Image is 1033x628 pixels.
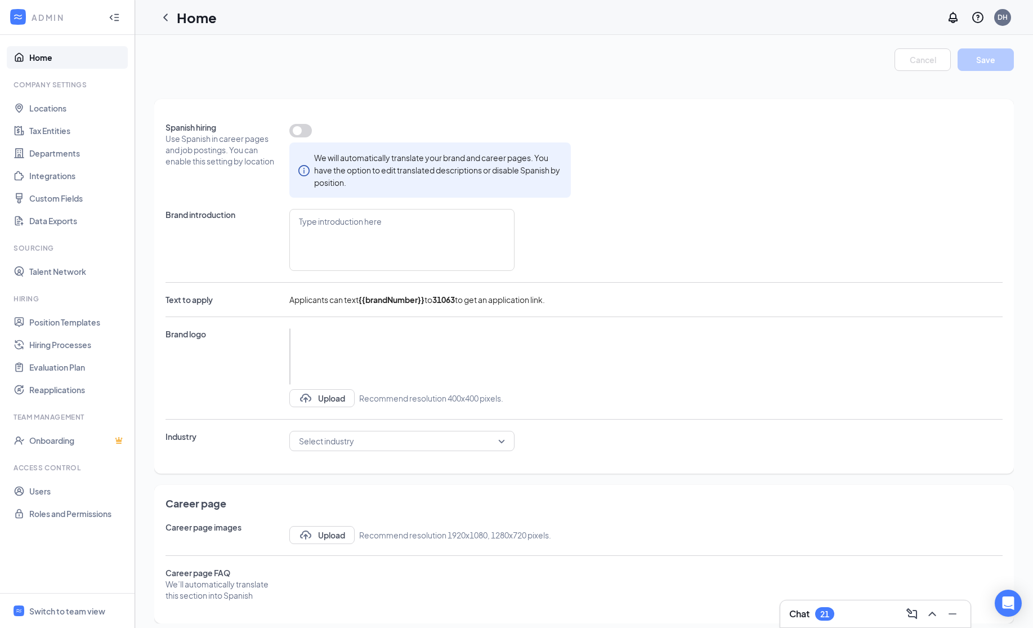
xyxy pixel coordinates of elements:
[958,48,1014,71] button: Save
[166,328,278,340] span: Brand logo
[995,590,1022,617] div: Open Intercom Messenger
[359,392,503,404] span: Recommend resolution 400x400 pixels.
[946,607,959,621] svg: Minimize
[29,260,126,283] a: Talent Network
[29,46,126,69] a: Home
[289,526,355,544] button: UploadUpload
[359,529,551,541] span: Recommend resolution 1920x1080, 1280x720 pixels.
[29,480,126,502] a: Users
[166,133,278,167] span: Use Spanish in career pages and job postings. You can enable this setting by location
[432,295,455,305] b: 31063
[299,391,312,405] svg: Upload
[789,608,810,620] h3: Chat
[289,294,545,305] span: Applicants can text to to get an application link.
[289,389,355,407] button: UploadUpload
[895,48,951,71] button: Cancel
[903,605,921,623] button: ComposeMessage
[14,243,123,253] div: Sourcing
[166,496,1003,510] span: Career page
[29,605,105,617] div: Switch to team view
[166,578,278,601] span: We’ll automatically translate this section into Spanish
[943,605,962,623] button: Minimize
[14,463,123,473] div: Access control
[166,122,278,133] span: Spanish hiring
[359,295,424,305] b: {{brandNumber}}
[971,11,985,24] svg: QuestionInfo
[29,378,126,401] a: Reapplications
[299,528,312,542] svg: Upload
[29,210,126,232] a: Data Exports
[29,502,126,525] a: Roles and Permissions
[314,152,562,189] div: We will automatically translate your brand and career pages. You have the option to edit translat...
[14,80,123,90] div: Company Settings
[29,429,126,452] a: OnboardingCrown
[923,605,941,623] button: ChevronUp
[29,164,126,187] a: Integrations
[166,294,278,305] span: Text to apply
[905,607,919,621] svg: ComposeMessage
[109,12,120,23] svg: Collapse
[166,522,278,533] span: Career page images
[29,311,126,333] a: Position Templates
[998,12,1008,22] div: DH
[29,333,126,356] a: Hiring Processes
[14,412,123,422] div: Team Management
[29,142,126,164] a: Departments
[298,164,310,176] span: info-circle
[32,12,99,23] div: ADMIN
[12,11,24,23] svg: WorkstreamLogo
[925,607,939,621] svg: ChevronUp
[177,8,217,27] h1: Home
[14,294,123,304] div: Hiring
[29,119,126,142] a: Tax Entities
[159,11,172,24] svg: ChevronLeft
[15,607,23,614] svg: WorkstreamLogo
[29,356,126,378] a: Evaluation Plan
[29,97,126,119] a: Locations
[166,431,278,442] span: Industry
[166,209,278,220] span: Brand introduction
[946,11,960,24] svg: Notifications
[166,567,278,578] span: Career page FAQ
[289,328,503,407] span: UploadUploadRecommend resolution 400x400 pixels.
[29,187,126,210] a: Custom Fields
[820,609,829,619] div: 21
